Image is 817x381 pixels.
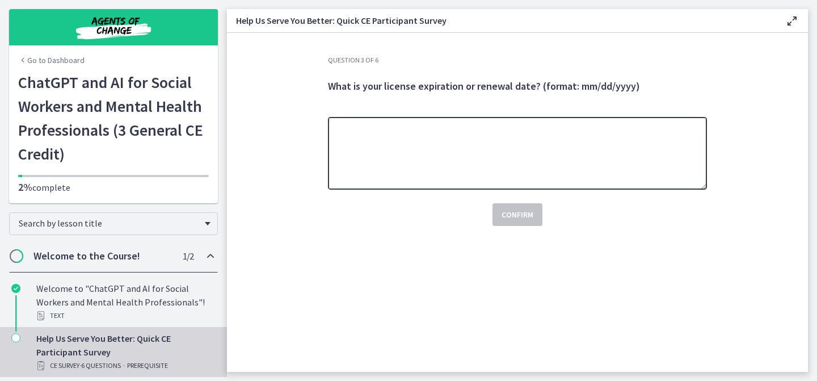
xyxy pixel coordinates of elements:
[79,359,121,372] span: · 6 Questions
[9,212,218,235] div: Search by lesson title
[183,249,193,263] span: 1 / 2
[36,282,213,323] div: Welcome to "ChatGPT and AI for Social Workers and Mental Health Professionals"!
[45,14,182,41] img: Agents of Change Social Work Test Prep
[18,70,209,166] h1: ChatGPT and AI for Social Workers and Mental Health Professionals (3 General CE Credit)
[18,181,209,194] p: complete
[11,284,20,293] i: Completed
[236,14,767,27] h3: Help Us Serve You Better: Quick CE Participant Survey
[328,79,640,93] span: What is your license expiration or renewal date? (format: mm/dd/yyyy)
[18,55,85,66] a: Go to Dashboard
[328,56,707,65] h3: Question 3 of 6
[127,359,168,372] span: PREREQUISITE
[36,309,213,323] div: Text
[19,217,199,229] span: Search by lesson title
[36,332,213,372] div: Help Us Serve You Better: Quick CE Participant Survey
[492,203,542,226] button: Confirm
[502,208,533,221] span: Confirm
[123,359,125,372] span: ·
[18,181,32,194] span: 2%
[36,359,213,372] div: CE Survey
[33,249,172,263] h2: Welcome to the Course!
